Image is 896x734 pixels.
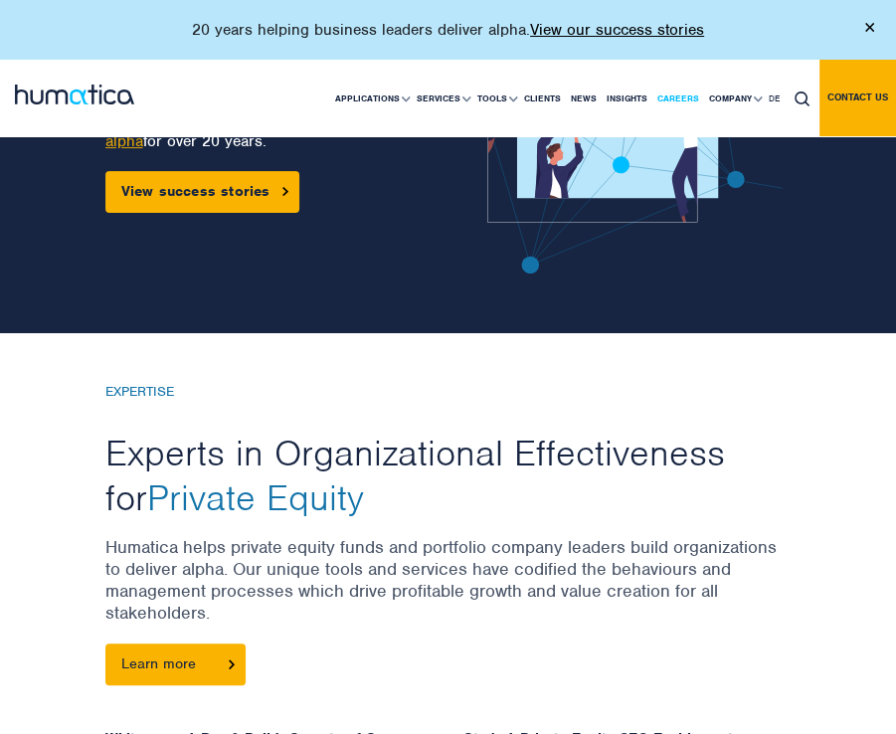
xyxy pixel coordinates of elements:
[652,61,704,136] a: Careers
[519,61,566,136] a: Clients
[105,643,246,685] a: Learn more
[795,92,809,106] img: search_icon
[105,384,792,401] h6: EXPERTISE
[105,536,792,643] p: Humatica helps private equity funds and portfolio company leaders build organizations to deliver ...
[192,20,704,40] p: 20 years helping business leaders deliver alpha.
[105,171,299,213] a: View success stories
[412,61,472,136] a: Services
[769,92,780,104] span: DE
[602,61,652,136] a: Insights
[530,20,704,40] a: View our success stories
[472,61,519,136] a: Tools
[15,85,134,104] img: logo
[229,659,235,668] img: arrowicon
[105,431,792,521] h2: Experts in Organizational Effectiveness for
[764,61,785,136] a: DE
[704,61,764,136] a: Company
[463,10,792,274] img: banner1
[147,474,364,520] span: Private Equity
[330,61,412,136] a: Applications
[566,61,602,136] a: News
[282,187,288,196] img: arrowicon
[819,60,896,136] a: Contact us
